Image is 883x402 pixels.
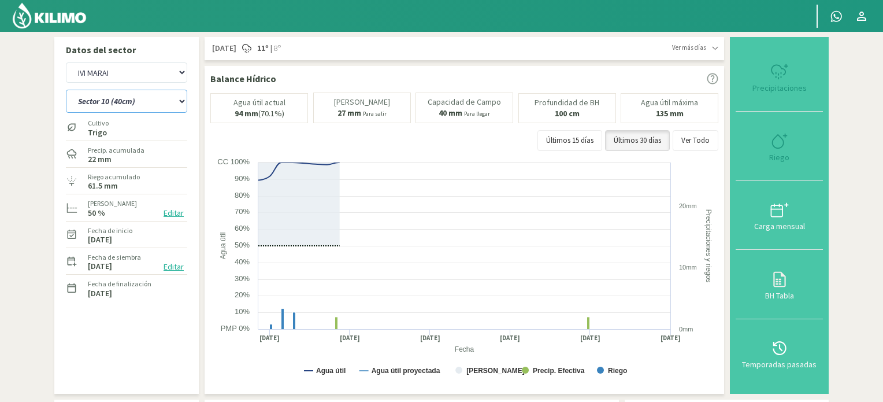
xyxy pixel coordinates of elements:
[160,260,187,274] button: Editar
[439,108,462,118] b: 40 mm
[235,207,250,216] text: 70%
[455,346,474,354] text: Fecha
[210,72,276,86] p: Balance Hídrico
[641,98,698,107] p: Agua útil máxima
[12,2,87,29] img: Kilimo
[219,233,227,260] text: Agua útil
[500,334,520,342] text: [DATE]
[270,43,272,54] span: |
[88,263,112,270] label: [DATE]
[235,109,284,118] p: (70.1%)
[673,130,718,151] button: Ver Todo
[88,252,141,263] label: Fecha de siembra
[88,156,112,163] label: 22 mm
[533,367,585,375] text: Precip. Efectiva
[221,324,250,333] text: PMP 0%
[88,236,112,244] label: [DATE]
[580,334,600,342] text: [DATE]
[257,43,269,53] strong: 11º
[661,334,681,342] text: [DATE]
[88,209,105,217] label: 50 %
[235,274,250,283] text: 30%
[739,360,819,368] div: Temporadas pasadas
[88,118,109,128] label: Cultivo
[259,334,280,342] text: [DATE]
[235,174,250,183] text: 90%
[739,153,819,161] div: Riego
[233,98,285,107] p: Agua útil actual
[235,224,250,233] text: 60%
[372,367,440,375] text: Agua útil proyectada
[679,264,697,271] text: 10mm
[736,112,823,180] button: Riego
[704,209,713,283] text: Precipitaciones y riegos
[88,145,144,156] label: Precip. acumulada
[337,108,361,118] b: 27 mm
[537,130,602,151] button: Últimos 15 días
[420,334,440,342] text: [DATE]
[160,206,187,220] button: Editar
[363,110,387,117] small: Para salir
[235,257,250,266] text: 40%
[739,222,819,230] div: Carga mensual
[235,307,250,316] text: 10%
[316,367,346,375] text: Agua útil
[736,181,823,250] button: Carga mensual
[736,43,823,112] button: Precipitaciones
[235,241,250,249] text: 50%
[736,319,823,388] button: Temporadas pasadas
[88,226,132,236] label: Fecha de inicio
[672,43,706,53] span: Ver más días
[235,290,250,299] text: 20%
[235,191,250,200] text: 80%
[679,326,693,333] text: 0mm
[428,98,501,106] p: Capacidad de Campo
[88,182,118,190] label: 61.5 mm
[535,98,599,107] p: Profundidad de BH
[739,84,819,92] div: Precipitaciones
[679,202,697,209] text: 20mm
[656,108,684,119] b: 135 mm
[555,108,580,119] b: 100 cm
[605,130,670,151] button: Últimos 30 días
[736,250,823,319] button: BH Tabla
[608,367,627,375] text: Riego
[217,157,250,166] text: CC 100%
[464,110,490,117] small: Para llegar
[334,98,390,106] p: [PERSON_NAME]
[88,172,140,182] label: Riego acumulado
[235,108,258,119] b: 94 mm
[88,279,151,289] label: Fecha de finalización
[88,129,109,137] label: Trigo
[88,290,112,297] label: [DATE]
[739,292,819,300] div: BH Tabla
[272,43,281,54] span: 8º
[210,43,236,54] span: [DATE]
[340,334,360,342] text: [DATE]
[466,367,525,375] text: [PERSON_NAME]
[88,198,137,209] label: [PERSON_NAME]
[66,43,187,57] p: Datos del sector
